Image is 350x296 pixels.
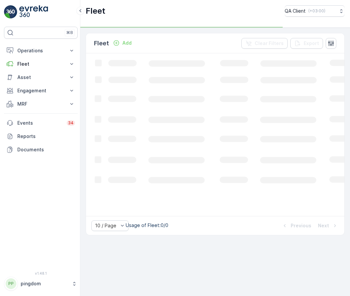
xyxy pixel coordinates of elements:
[241,38,288,49] button: Clear Filters
[17,146,75,153] p: Documents
[6,278,16,289] div: PP
[86,6,105,16] p: Fleet
[291,222,311,229] p: Previous
[17,74,64,81] p: Asset
[94,39,109,48] p: Fleet
[4,271,78,275] span: v 1.48.1
[4,143,78,156] a: Documents
[4,71,78,84] button: Asset
[17,120,63,126] p: Events
[66,30,73,35] p: ⌘B
[285,8,306,14] p: QA Client
[21,280,68,287] p: pingdom
[19,5,48,19] img: logo_light-DOdMpM7g.png
[4,5,17,19] img: logo
[4,44,78,57] button: Operations
[17,133,75,140] p: Reports
[110,39,134,47] button: Add
[4,116,78,130] a: Events34
[281,222,312,230] button: Previous
[17,47,64,54] p: Operations
[126,222,168,229] p: Usage of Fleet : 0/0
[308,8,325,14] p: ( +03:00 )
[4,130,78,143] a: Reports
[17,101,64,107] p: MRF
[318,222,329,229] p: Next
[4,57,78,71] button: Fleet
[317,222,339,230] button: Next
[122,40,132,46] p: Add
[4,84,78,97] button: Engagement
[290,38,323,49] button: Export
[255,40,284,47] p: Clear Filters
[17,87,64,94] p: Engagement
[4,277,78,291] button: PPpingdom
[285,5,345,17] button: QA Client(+03:00)
[68,120,74,126] p: 34
[17,61,64,67] p: Fleet
[4,97,78,111] button: MRF
[304,40,319,47] p: Export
